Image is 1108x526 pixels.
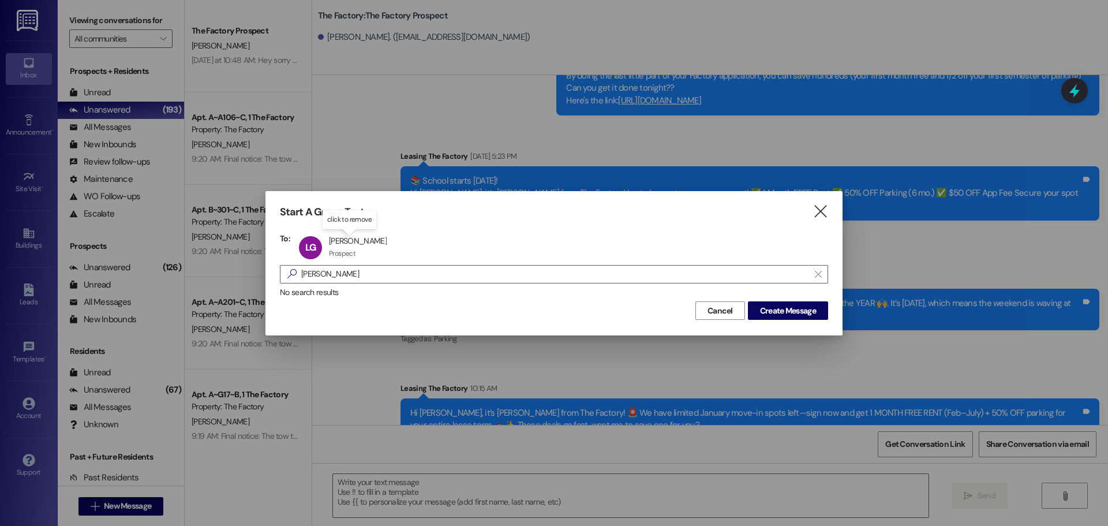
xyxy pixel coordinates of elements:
[813,206,828,218] i: 
[329,236,387,246] div: [PERSON_NAME]
[708,305,733,317] span: Cancel
[280,286,828,299] div: No search results
[280,206,364,219] h3: Start A Group Text
[301,266,809,282] input: Search for any contact or apartment
[283,268,301,280] i: 
[760,305,816,317] span: Create Message
[748,301,828,320] button: Create Message
[809,266,828,283] button: Clear text
[280,233,290,244] h3: To:
[327,215,372,225] p: click to remove
[329,249,355,258] div: Prospect
[305,241,316,253] span: LG
[815,270,821,279] i: 
[695,301,745,320] button: Cancel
